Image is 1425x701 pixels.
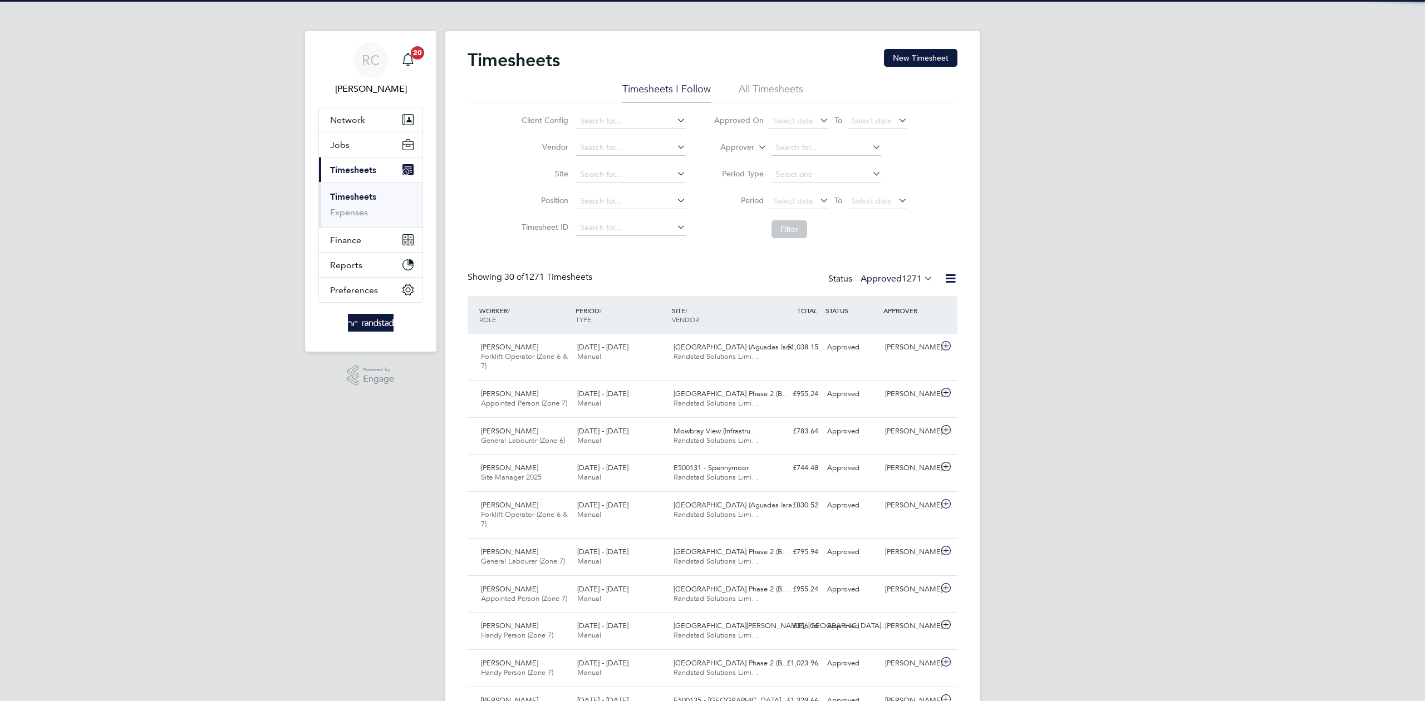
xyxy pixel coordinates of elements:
[881,459,938,477] div: [PERSON_NAME]
[823,580,881,599] div: Approved
[481,510,568,529] span: Forklift Operator (Zone 6 & 7)
[674,389,789,398] span: [GEOGRAPHIC_DATA] Phase 2 (B…
[330,140,350,150] span: Jobs
[765,654,823,673] div: £1,023.96
[577,463,628,472] span: [DATE] - [DATE]
[576,194,686,209] input: Search for...
[884,49,957,67] button: New Timesheet
[881,617,938,635] div: [PERSON_NAME]
[823,385,881,403] div: Approved
[881,422,938,441] div: [PERSON_NAME]
[765,422,823,441] div: £783.64
[674,668,759,677] span: Randstad Solutions Limi…
[481,584,538,594] span: [PERSON_NAME]
[481,472,542,482] span: Site Manager 2025
[831,193,846,208] span: To
[481,668,553,677] span: Handy Person (Zone 7)
[739,82,803,102] li: All Timesheets
[577,630,601,640] span: Manual
[577,556,601,566] span: Manual
[765,617,823,635] div: £356.16
[577,398,601,408] span: Manual
[674,342,799,352] span: [GEOGRAPHIC_DATA] (Agusdas Isra…
[348,314,394,332] img: randstad-logo-retina.png
[881,338,938,357] div: [PERSON_NAME]
[577,594,601,603] span: Manual
[577,621,628,630] span: [DATE] - [DATE]
[363,374,394,384] span: Engage
[481,556,565,566] span: General Labourer (Zone 7)
[881,543,938,561] div: [PERSON_NAME]
[504,271,524,283] span: 30 of
[577,658,628,668] span: [DATE] - [DATE]
[330,207,368,218] a: Expenses
[362,53,380,67] span: RC
[714,169,764,179] label: Period Type
[765,543,823,561] div: £795.94
[797,306,817,315] span: TOTAL
[481,398,567,408] span: Appointed Person (Zone 7)
[330,260,362,270] span: Reports
[468,49,560,71] h2: Timesheets
[881,580,938,599] div: [PERSON_NAME]
[319,132,422,157] button: Jobs
[504,271,592,283] span: 1271 Timesheets
[481,426,538,436] span: [PERSON_NAME]
[823,617,881,635] div: Approved
[704,142,754,153] label: Approver
[318,42,423,96] a: RC[PERSON_NAME]
[773,196,813,206] span: Select date
[831,113,846,127] span: To
[685,306,687,315] span: /
[674,621,888,630] span: [GEOGRAPHIC_DATA][PERSON_NAME], [GEOGRAPHIC_DATA]…
[518,115,568,125] label: Client Config
[319,107,422,132] button: Network
[674,426,758,436] span: Mowbray View (Infrastru…
[330,235,361,245] span: Finance
[518,222,568,232] label: Timesheet ID
[481,658,538,668] span: [PERSON_NAME]
[319,182,422,227] div: Timesheets
[330,115,365,125] span: Network
[823,496,881,515] div: Approved
[330,191,376,202] a: Timesheets
[577,426,628,436] span: [DATE] - [DATE]
[411,46,424,60] span: 20
[518,195,568,205] label: Position
[674,352,759,361] span: Randstad Solutions Limi…
[481,463,538,472] span: [PERSON_NAME]
[518,142,568,152] label: Vendor
[479,315,496,324] span: ROLE
[881,300,938,320] div: APPROVER
[468,271,594,283] div: Showing
[481,621,538,630] span: [PERSON_NAME]
[765,459,823,477] div: £744.48
[674,510,759,519] span: Randstad Solutions Limi…
[823,300,881,320] div: STATUS
[674,398,759,408] span: Randstad Solutions Limi…
[481,436,565,445] span: General Labourer (Zone 6)
[508,306,510,315] span: /
[577,500,628,510] span: [DATE] - [DATE]
[577,436,601,445] span: Manual
[577,584,628,594] span: [DATE] - [DATE]
[319,278,422,302] button: Preferences
[852,116,892,126] span: Select date
[481,342,538,352] span: [PERSON_NAME]
[765,496,823,515] div: £830.52
[577,668,601,677] span: Manual
[577,510,601,519] span: Manual
[674,500,799,510] span: [GEOGRAPHIC_DATA] (Agusdas Isra…
[823,459,881,477] div: Approved
[674,436,759,445] span: Randstad Solutions Limi…
[823,654,881,673] div: Approved
[674,584,789,594] span: [GEOGRAPHIC_DATA] Phase 2 (B…
[576,167,686,182] input: Search for...
[319,228,422,252] button: Finance
[481,630,553,640] span: Handy Person (Zone 7)
[481,389,538,398] span: [PERSON_NAME]
[577,342,628,352] span: [DATE] - [DATE]
[765,385,823,403] div: £955.24
[481,594,567,603] span: Appointed Person (Zone 7)
[852,196,892,206] span: Select date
